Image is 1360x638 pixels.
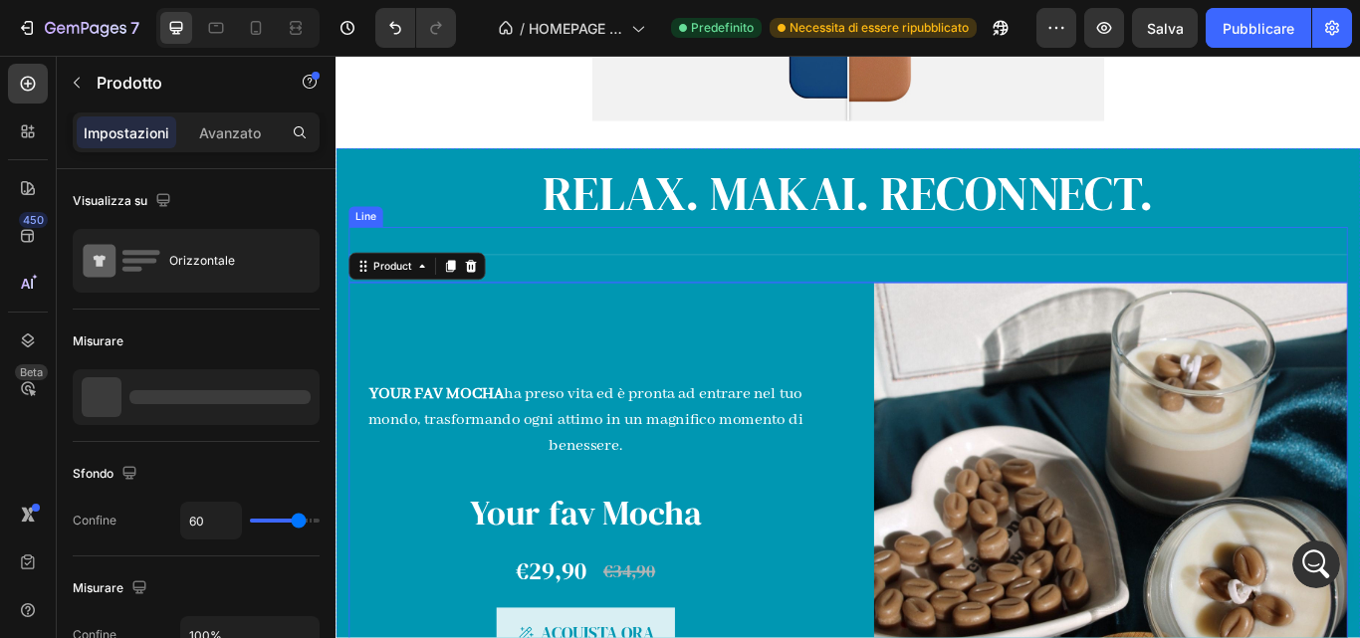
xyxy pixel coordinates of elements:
font: Prodotto [97,73,162,93]
font: Beta [20,365,43,379]
div: Line [19,179,51,197]
font: Confine [73,513,116,528]
button: Pubblicare [1206,8,1311,48]
font: HOMEPAGE ROBI 8/09 [529,20,622,58]
font: Pubblicare [1223,20,1294,37]
font: Orizzontale [169,253,235,268]
font: 450 [23,213,44,227]
button: 7 [8,8,148,48]
div: Product [40,237,93,255]
font: Sfondo [73,466,113,481]
font: Misurare [73,333,123,348]
font: / [520,20,525,37]
iframe: Chat intercom in diretta [1292,540,1340,588]
p: Prodotto [97,71,266,95]
font: Necessita di essere ripubblicato [790,20,969,35]
font: Visualizza su [73,193,147,208]
div: €34,90 [310,584,374,620]
iframe: Area di progettazione [336,56,1360,638]
h2: Your fav Mocha [15,502,567,565]
h2: RELAX. MAKAI. RECONNECT. [15,123,1180,200]
button: Salva [1132,8,1198,48]
font: 7 [130,18,139,38]
div: Annulla/Ripristina [375,8,456,48]
font: Predefinito [691,20,754,35]
p: ha preso vita ed è pronta ad entrare nel tuo mondo, trasformando ogni attimo in un magnifico mome... [17,380,566,470]
font: Misurare [73,580,123,595]
input: Auto [181,503,241,538]
strong: YOUR FAV MOCHA [39,383,196,407]
div: €29,90 [208,581,294,621]
font: Salva [1147,20,1184,37]
font: Avanzato [199,124,261,141]
font: Impostazioni [84,124,169,141]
